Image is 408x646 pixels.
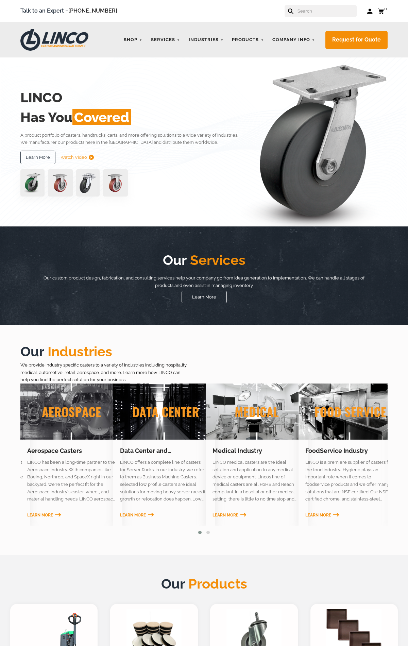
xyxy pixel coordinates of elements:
[27,447,82,454] a: Aerospace Casters
[378,7,388,15] a: 0
[89,155,94,160] img: subtract.png
[20,151,55,164] a: Learn More
[41,274,367,289] p: Our custom product design, fabrication, and consulting services help your company go from idea ge...
[367,8,373,15] a: Log in
[120,447,171,463] a: Data Center and Semiconductor
[44,343,112,359] span: Industries
[228,33,267,47] a: Products
[48,169,73,197] img: capture-59611-removebg-preview-1.png
[68,7,117,14] a: [PHONE_NUMBER]
[20,107,240,127] h2: Has You
[213,513,246,517] a: Learn More
[120,33,146,47] a: Shop
[72,109,131,125] span: Covered
[120,513,146,517] span: Learn More
[305,447,368,454] a: FoodService Industry
[185,576,247,592] span: Products
[103,169,128,197] img: capture-59611-removebg-preview-1.png
[20,6,117,16] span: Talk to an Expert –
[241,57,388,226] img: linco_caster
[297,5,357,17] input: Search
[27,513,61,517] a: Learn More
[148,33,184,47] a: Services
[325,31,388,49] a: Request for Quote
[384,6,387,11] span: 0
[20,342,388,361] h2: Our
[20,361,190,384] p: We provide industry specific casters to a variety of industries including hospitality, medical, a...
[182,291,227,303] a: Learn More
[206,459,308,503] section: LINCO medical casters are the ideal solution and application to any medical device or equipment. ...
[20,169,45,197] img: pn3orx8a-94725-1-1-.png
[20,88,240,107] h2: LINCO
[41,250,367,270] h2: Our
[27,513,53,517] span: Learn More
[20,459,122,503] section: LINCO has been a long-time partner to the Aerospace industry. With companies like Boeing, Northro...
[299,459,401,503] section: LINCO is a premiere supplier of casters for the food industry. Hygiene plays an important role wh...
[269,33,319,47] a: Company Info
[213,447,262,454] a: Medical Industry
[213,513,238,517] span: Learn More
[76,169,99,197] img: lvwpp200rst849959jpg-30522-removebg-preview-1.png
[61,151,94,164] a: Watch Video
[187,252,245,268] span: Services
[113,459,215,503] section: LINCO offers a complete line of casters for Server Racks. In our industry, we refer to them as Bu...
[305,513,339,517] a: Learn More
[305,513,331,517] span: Learn More
[185,33,227,47] a: Industries
[20,29,88,51] img: LINCO CASTERS & INDUSTRIAL SUPPLY
[20,132,240,146] p: A product portfolio of casters, handtrucks, carts, and more offering solutions to a wide variety ...
[120,513,154,517] a: Learn More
